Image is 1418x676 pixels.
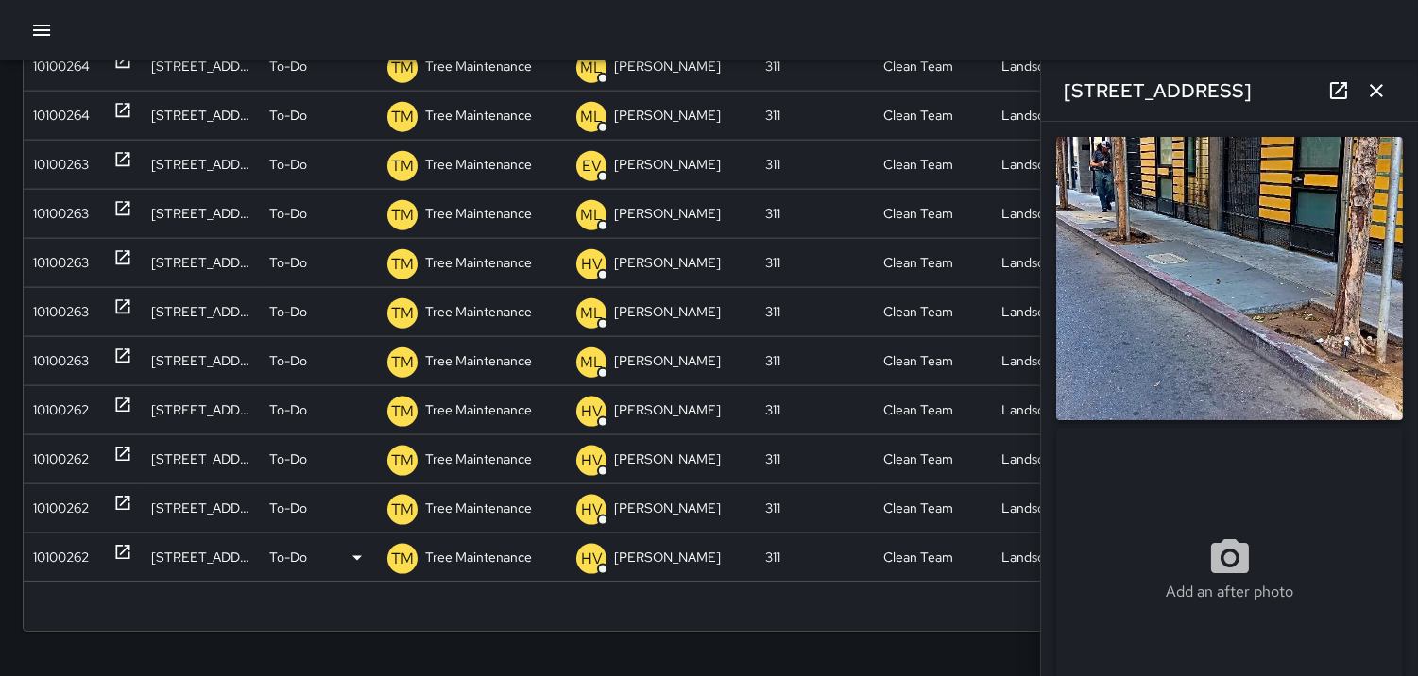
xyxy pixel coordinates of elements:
[756,385,874,434] div: 311
[33,386,89,434] div: 10100262
[33,533,89,582] div: 10100262
[142,483,260,532] div: 479 Natoma Street
[992,336,1110,385] div: Landscaping (DG & Weeds)
[33,239,89,287] div: 10100263
[142,189,260,238] div: 999 Jessie Street
[614,484,721,532] p: [PERSON_NAME]
[142,532,260,582] div: 460 Natoma Street
[614,386,721,434] p: [PERSON_NAME]
[391,351,414,374] p: TM
[992,91,1110,140] div: Landscaping (DG & Weeds)
[614,435,721,483] p: [PERSON_NAME]
[614,190,721,238] p: [PERSON_NAME]
[874,385,992,434] div: Clean Team
[142,238,260,287] div: 1286 Mission Street
[425,141,532,189] p: Tree Maintenance
[269,337,307,385] p: To-Do
[874,532,992,582] div: Clean Team
[756,91,874,140] div: 311
[874,238,992,287] div: Clean Team
[581,499,603,521] p: HV
[614,239,721,287] p: [PERSON_NAME]
[425,92,532,140] p: Tree Maintenance
[614,288,721,336] p: [PERSON_NAME]
[581,253,603,276] p: HV
[756,483,874,532] div: 311
[425,42,532,91] p: Tree Maintenance
[992,483,1110,532] div: Landscaping (DG & Weeds)
[425,190,532,238] p: Tree Maintenance
[614,141,721,189] p: [PERSON_NAME]
[992,287,1110,336] div: Landscaping (DG & Weeds)
[614,533,721,582] p: [PERSON_NAME]
[992,434,1110,483] div: Landscaping (DG & Weeds)
[33,190,89,238] div: 10100263
[33,435,89,483] div: 10100262
[391,155,414,177] p: TM
[269,239,307,287] p: To-Do
[614,42,721,91] p: [PERSON_NAME]
[756,532,874,582] div: 311
[391,57,414,79] p: TM
[581,400,603,423] p: HV
[425,533,532,582] p: Tree Maintenance
[756,140,874,189] div: 311
[425,484,532,532] p: Tree Maintenance
[269,435,307,483] p: To-Do
[142,91,260,140] div: 995 Howard Street
[756,189,874,238] div: 311
[391,106,414,128] p: TM
[992,42,1110,91] div: Landscaping (DG & Weeds)
[391,302,414,325] p: TM
[33,337,89,385] div: 10100263
[425,386,532,434] p: Tree Maintenance
[614,337,721,385] p: [PERSON_NAME]
[580,302,603,325] p: ML
[756,336,874,385] div: 311
[142,287,260,336] div: 550 Minna Street
[391,499,414,521] p: TM
[391,548,414,570] p: TM
[33,92,90,140] div: 10100264
[269,92,307,140] p: To-Do
[142,42,260,91] div: 444 Tehama Street
[269,42,307,91] p: To-Do
[992,189,1110,238] div: Landscaping (DG & Weeds)
[874,336,992,385] div: Clean Team
[756,434,874,483] div: 311
[580,106,603,128] p: ML
[425,435,532,483] p: Tree Maintenance
[874,140,992,189] div: Clean Team
[33,141,89,189] div: 10100263
[425,337,532,385] p: Tree Maintenance
[874,287,992,336] div: Clean Team
[581,548,603,570] p: HV
[756,238,874,287] div: 311
[425,239,532,287] p: Tree Maintenance
[580,204,603,227] p: ML
[425,288,532,336] p: Tree Maintenance
[269,484,307,532] p: To-Do
[992,385,1110,434] div: Landscaping (DG & Weeds)
[992,140,1110,189] div: Landscaping (DG & Weeds)
[269,141,307,189] p: To-Do
[874,483,992,532] div: Clean Team
[580,351,603,374] p: ML
[269,386,307,434] p: To-Do
[142,336,260,385] div: 475 Tehama Street
[391,204,414,227] p: TM
[614,92,721,140] p: [PERSON_NAME]
[582,155,602,177] p: EV
[756,42,874,91] div: 311
[33,42,90,91] div: 10100264
[874,434,992,483] div: Clean Team
[33,288,89,336] div: 10100263
[391,449,414,472] p: TM
[391,253,414,276] p: TM
[33,484,89,532] div: 10100262
[269,288,307,336] p: To-Do
[581,449,603,472] p: HV
[269,533,307,582] p: To-Do
[874,189,992,238] div: Clean Team
[992,238,1110,287] div: Landscaping (DG & Weeds)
